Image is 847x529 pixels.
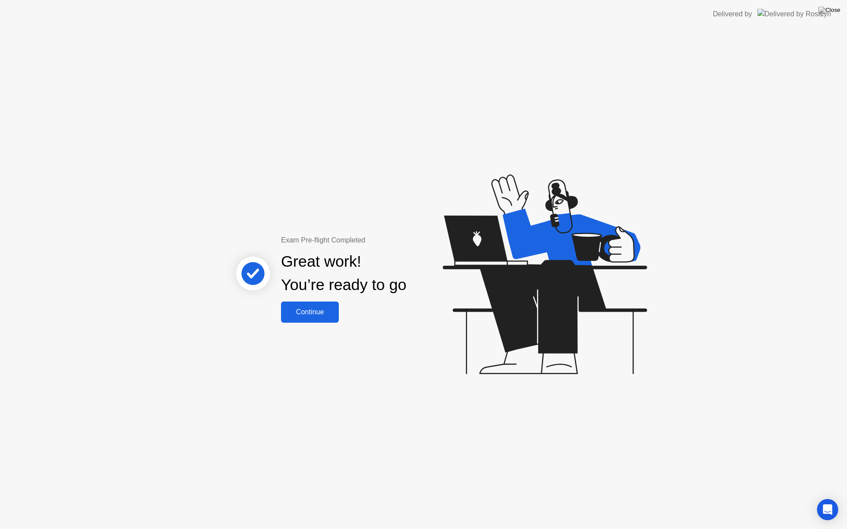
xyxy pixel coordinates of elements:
img: Delivered by Rosalyn [757,9,831,19]
div: Open Intercom Messenger [817,499,838,520]
div: Exam Pre-flight Completed [281,235,463,246]
img: Close [818,7,840,14]
button: Continue [281,302,339,323]
div: Continue [284,308,336,316]
div: Delivered by [713,9,752,19]
div: Great work! You’re ready to go [281,250,406,297]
